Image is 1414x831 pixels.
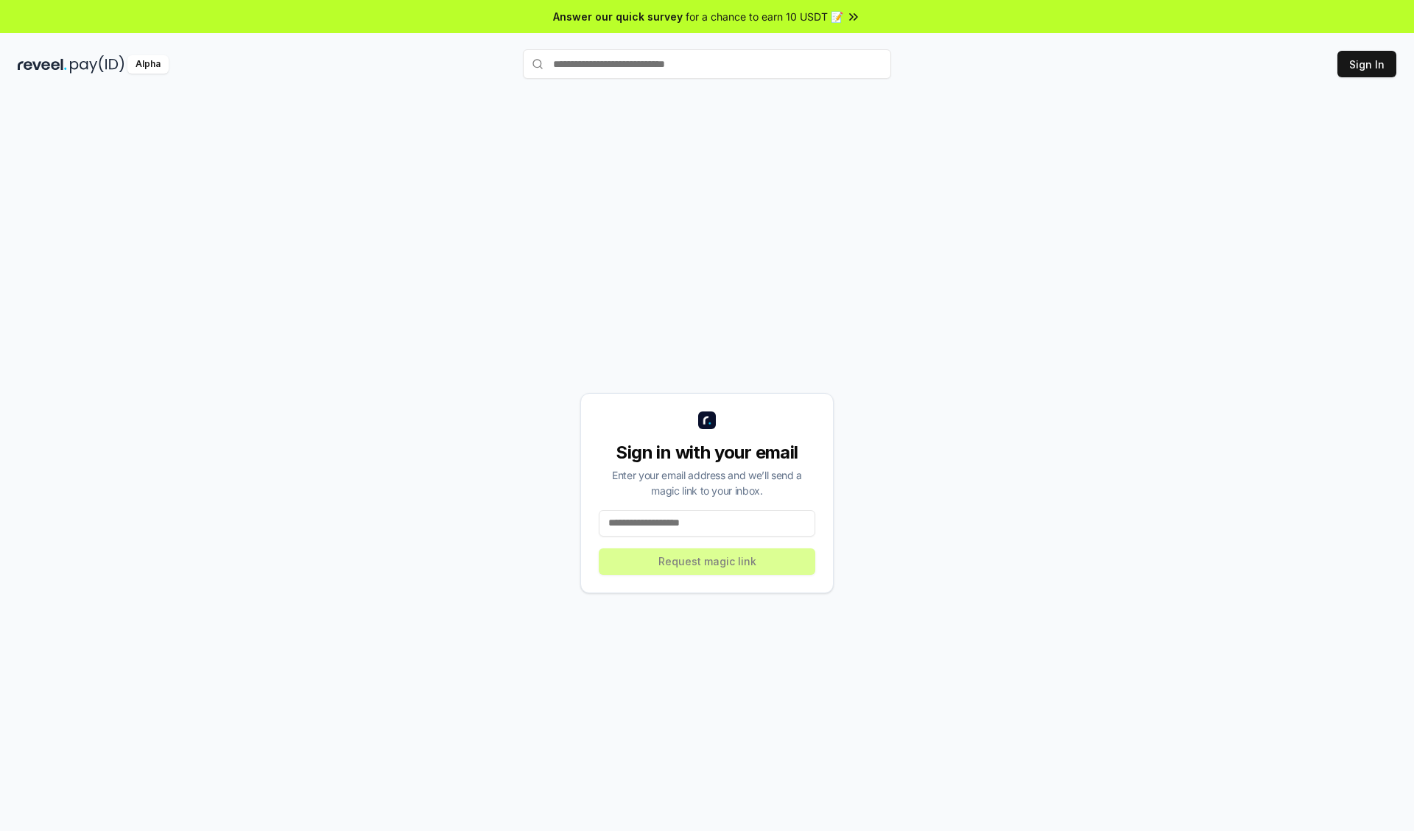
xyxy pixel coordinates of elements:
img: logo_small [698,411,716,429]
img: reveel_dark [18,55,67,74]
div: Sign in with your email [599,441,815,464]
span: Answer our quick survey [553,9,683,24]
span: for a chance to earn 10 USDT 📝 [686,9,843,24]
img: pay_id [70,55,124,74]
div: Alpha [127,55,169,74]
div: Enter your email address and we’ll send a magic link to your inbox. [599,467,815,498]
button: Sign In [1337,51,1396,77]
